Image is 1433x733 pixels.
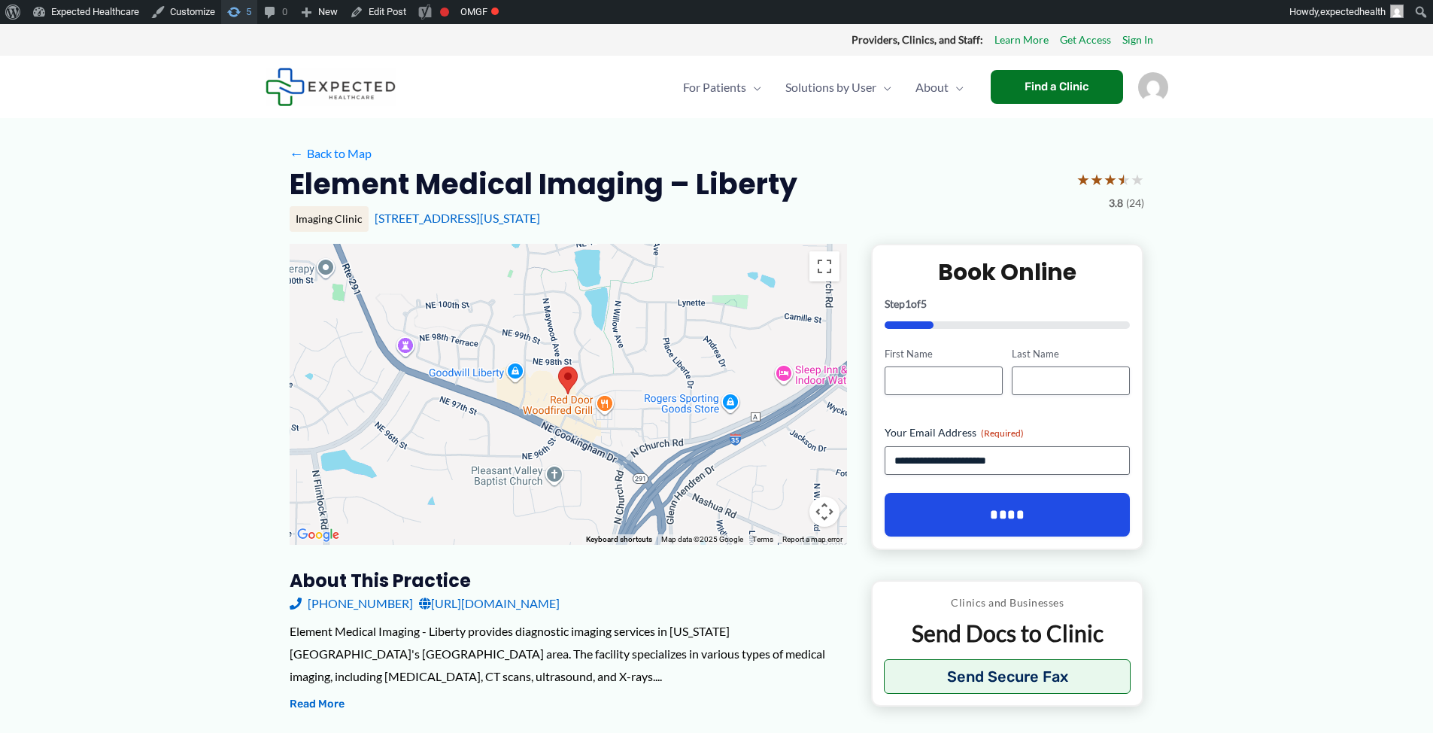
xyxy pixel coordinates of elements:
[876,61,891,114] span: Menu Toggle
[905,297,911,310] span: 1
[290,620,847,687] div: Element Medical Imaging - Liberty provides diagnostic imaging services in [US_STATE][GEOGRAPHIC_D...
[440,8,449,17] div: Focus keyphrase not set
[661,535,743,543] span: Map data ©2025 Google
[981,427,1024,439] span: (Required)
[290,569,847,592] h3: About this practice
[1138,78,1168,93] a: Account icon link
[785,61,876,114] span: Solutions by User
[994,30,1049,50] a: Learn More
[915,61,949,114] span: About
[852,33,983,46] strong: Providers, Clinics, and Staff:
[1104,166,1117,193] span: ★
[949,61,964,114] span: Menu Toggle
[293,525,343,545] a: Open this area in Google Maps (opens a new window)
[752,535,773,543] a: Terms
[683,61,746,114] span: For Patients
[586,534,652,545] button: Keyboard shortcuts
[884,659,1131,694] button: Send Secure Fax
[809,497,839,527] button: Map camera controls
[921,297,927,310] span: 5
[1117,166,1131,193] span: ★
[1122,30,1153,50] a: Sign In
[885,299,1131,309] p: Step of
[884,593,1131,613] p: Clinics and Businesses
[1109,193,1123,213] span: 3.8
[1012,347,1130,361] label: Last Name
[1076,166,1090,193] span: ★
[671,61,976,114] nav: Primary Site Navigation
[1126,193,1144,213] span: (24)
[266,68,396,106] img: Expected Healthcare Logo - side, dark font, small
[293,525,343,545] img: Google
[1060,30,1111,50] a: Get Access
[419,592,560,615] a: [URL][DOMAIN_NAME]
[991,70,1123,104] a: Find a Clinic
[773,61,903,114] a: Solutions by UserMenu Toggle
[290,166,797,202] h2: Element Medical Imaging – Liberty
[885,257,1131,287] h2: Book Online
[782,535,842,543] a: Report a map error
[375,211,540,225] a: [STREET_ADDRESS][US_STATE]
[885,347,1003,361] label: First Name
[884,619,1131,648] p: Send Docs to Clinic
[671,61,773,114] a: For PatientsMenu Toggle
[885,425,1131,440] label: Your Email Address
[290,592,413,615] a: [PHONE_NUMBER]
[809,251,839,281] button: Toggle fullscreen view
[290,142,372,165] a: ←Back to Map
[290,146,304,160] span: ←
[290,206,369,232] div: Imaging Clinic
[746,61,761,114] span: Menu Toggle
[1320,6,1386,17] span: expectedhealth
[1090,166,1104,193] span: ★
[903,61,976,114] a: AboutMenu Toggle
[1131,166,1144,193] span: ★
[290,695,345,713] button: Read More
